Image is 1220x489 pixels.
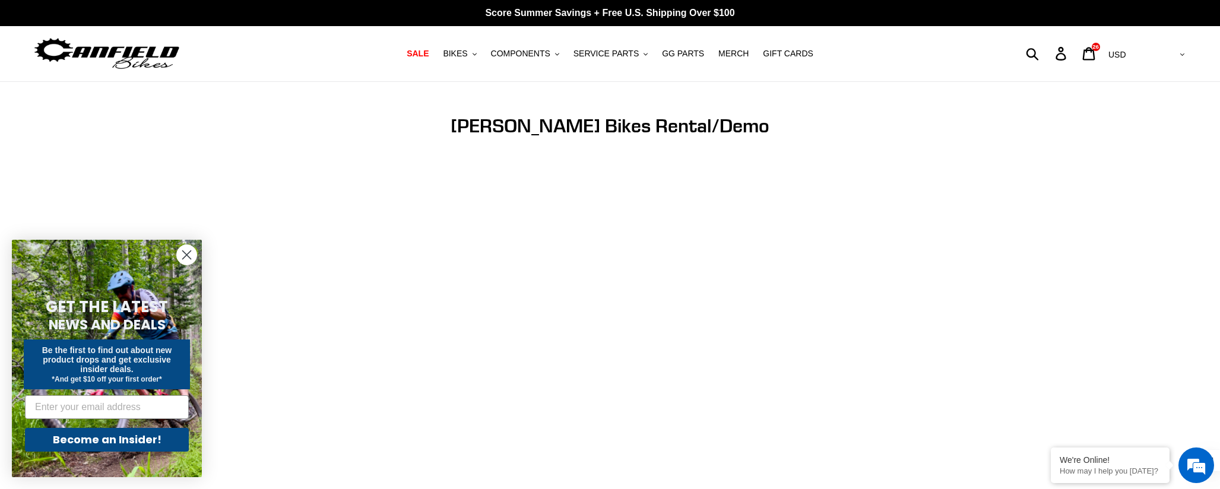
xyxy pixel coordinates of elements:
span: BIKES [443,49,467,59]
span: *And get $10 off your first order* [52,375,161,383]
h1: [PERSON_NAME] Bikes Rental/Demo [342,115,878,137]
button: COMPONENTS [485,46,565,62]
span: Be the first to find out about new product drops and get exclusive insider deals. [42,345,172,374]
a: GIFT CARDS [757,46,819,62]
span: MERCH [718,49,749,59]
a: GG PARTS [656,46,710,62]
input: Enter your email address [25,395,189,419]
button: BIKES [437,46,482,62]
span: GET THE LATEST [46,296,168,317]
span: NEWS AND DEALS [49,315,166,334]
span: GG PARTS [662,49,704,59]
span: 26 [1092,44,1099,50]
span: COMPONENTS [491,49,550,59]
a: 26 [1076,41,1104,66]
button: Become an Insider! [25,428,189,452]
button: Close dialog [176,244,197,265]
span: SALE [407,49,429,59]
input: Search [1032,40,1063,66]
div: We're Online! [1060,455,1161,465]
p: How may I help you today? [1060,466,1161,475]
a: SALE [401,46,435,62]
img: Canfield Bikes [33,35,181,72]
a: MERCH [712,46,755,62]
button: SERVICE PARTS [568,46,654,62]
span: SERVICE PARTS [573,49,639,59]
span: GIFT CARDS [763,49,813,59]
